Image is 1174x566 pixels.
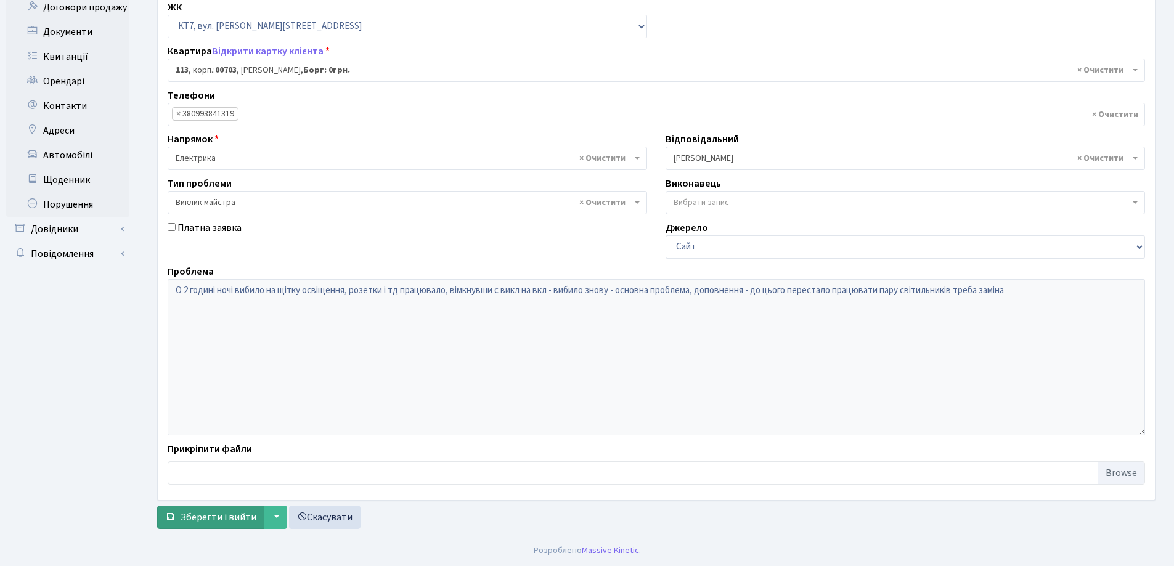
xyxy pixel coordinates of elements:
a: Відкрити картку клієнта [212,44,324,58]
span: Видалити всі елементи [1092,108,1138,121]
a: Орендарі [6,69,129,94]
label: Тип проблеми [168,176,232,191]
span: × [176,108,181,120]
span: Вибрати запис [674,196,729,209]
li: 380993841319 [172,107,238,121]
a: Скасувати [289,506,361,529]
span: Видалити всі елементи [579,196,626,209]
label: Проблема [168,264,214,279]
label: Джерело [666,220,708,235]
button: Зберегти і вийти [157,506,264,529]
label: Виконавець [666,176,721,191]
span: Видалити всі елементи [1077,152,1123,164]
span: Видалити всі елементи [1077,64,1123,76]
span: <b>113</b>, корп.: <b>00703</b>, Клочко Ян Францевич, <b>Борг: 0грн.</b> [168,59,1145,82]
label: Квартира [168,44,330,59]
a: Квитанції [6,44,129,69]
textarea: О 2 годині ночі вибило на щітку освіщення, розетки і тд працювало, вімкнувши с викл на вкл - виби... [168,279,1145,435]
span: <b>113</b>, корп.: <b>00703</b>, Клочко Ян Францевич, <b>Борг: 0грн.</b> [176,64,1130,76]
label: Телефони [168,88,215,103]
a: Щоденник [6,168,129,192]
a: Довідники [6,217,129,241]
label: Напрямок [168,132,219,147]
a: Контакти [6,94,129,118]
a: Повідомлення [6,241,129,266]
a: Автомобілі [6,143,129,168]
span: Зберегти і вийти [181,511,256,524]
a: Massive Kinetic [582,544,639,557]
label: Платна заявка [177,220,242,235]
span: Корчун А. А. [666,147,1145,170]
b: 113 [176,64,189,76]
span: Видалити всі елементи [579,152,626,164]
label: Відповідальний [666,132,739,147]
a: Адреси [6,118,129,143]
span: Виклик майстра [176,196,632,209]
span: Виклик майстра [168,191,647,214]
b: 00703 [215,64,237,76]
a: Порушення [6,192,129,217]
div: Розроблено . [534,544,641,557]
a: Документи [6,20,129,44]
b: Борг: 0грн. [303,64,350,76]
span: Електрика [168,147,647,170]
span: Електрика [176,152,632,164]
label: Прикріпити файли [168,442,252,456]
span: Корчун А. А. [674,152,1130,164]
